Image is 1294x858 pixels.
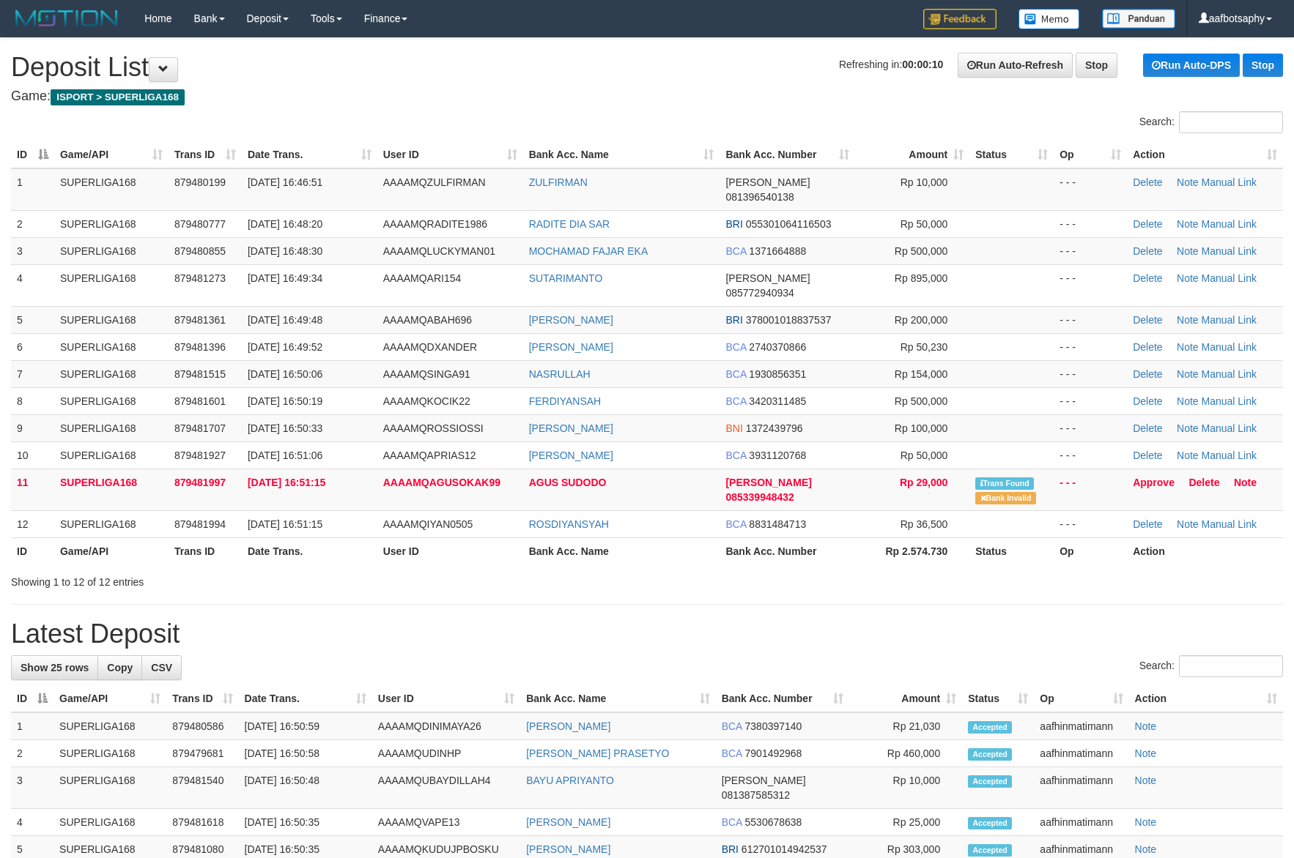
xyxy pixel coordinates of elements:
a: Stop [1243,53,1283,77]
a: Delete [1133,272,1162,284]
th: Status: activate to sort column ascending [969,141,1054,168]
span: BCA [722,816,742,828]
span: 879481361 [174,314,226,326]
a: Manual Link [1202,518,1257,530]
span: Rp 50,000 [901,449,948,461]
a: Delete [1133,176,1162,188]
a: Delete [1133,395,1162,407]
td: 8 [11,387,54,414]
span: Copy [107,662,133,674]
span: Rp 500,000 [895,245,947,257]
a: Delete [1133,218,1162,230]
td: SUPERLIGA168 [54,441,169,469]
td: 6 [11,333,54,360]
span: Show 25 rows [21,662,89,674]
span: Rp 10,000 [901,176,948,188]
span: Rp 36,500 [901,518,948,530]
a: Manual Link [1202,395,1257,407]
td: - - - [1054,264,1127,306]
a: Note [1177,368,1199,380]
th: User ID: activate to sort column ascending [377,141,523,168]
a: CSV [141,655,182,680]
label: Search: [1139,111,1283,133]
th: Trans ID: activate to sort column ascending [166,685,238,712]
th: Amount: activate to sort column ascending [855,141,969,168]
a: Note [1177,422,1199,434]
th: Date Trans. [242,537,377,564]
a: MOCHAMAD FAJAR EKA [529,245,648,257]
span: BCA [725,368,746,380]
td: 5 [11,306,54,333]
span: Rp 200,000 [895,314,947,326]
span: 879481997 [174,477,226,488]
a: Manual Link [1202,176,1257,188]
span: [DATE] 16:51:06 [248,449,322,461]
span: [PERSON_NAME] [725,176,810,188]
td: SUPERLIGA168 [54,360,169,387]
span: AAAAMQAPRIAS12 [383,449,476,461]
th: User ID [377,537,523,564]
th: ID: activate to sort column descending [11,141,54,168]
a: Copy [97,655,142,680]
td: 3 [11,767,53,809]
td: - - - [1054,237,1127,264]
a: Run Auto-Refresh [958,53,1073,78]
span: BRI [725,314,742,326]
span: Copy 2740370866 to clipboard [749,341,806,353]
span: CSV [151,662,172,674]
td: - - - [1054,360,1127,387]
span: Similar transaction found [975,477,1034,490]
span: BRI [725,218,742,230]
span: BCA [725,449,746,461]
th: Game/API: activate to sort column ascending [53,685,166,712]
a: [PERSON_NAME] [526,720,610,732]
img: Button%20Memo.svg [1018,9,1080,29]
input: Search: [1179,655,1283,677]
td: 879481618 [166,809,238,836]
a: ZULFIRMAN [529,176,588,188]
span: Copy 7901492968 to clipboard [745,747,802,759]
a: Note [1135,720,1157,732]
td: 2 [11,210,54,237]
a: Manual Link [1202,341,1257,353]
span: Bank is not match [975,492,1035,504]
a: Note [1177,341,1199,353]
span: Copy 1371664888 to clipboard [749,245,806,257]
span: Rp 500,000 [895,395,947,407]
a: [PERSON_NAME] [526,816,610,828]
span: AAAAMQARI154 [383,272,462,284]
a: AGUS SUDODO [529,477,607,488]
td: SUPERLIGA168 [54,469,169,510]
td: SUPERLIGA168 [54,264,169,306]
th: Action [1127,537,1283,564]
a: Note [1135,775,1157,786]
span: Accepted [968,748,1012,761]
span: 879480777 [174,218,226,230]
th: ID: activate to sort column descending [11,685,53,712]
th: Game/API: activate to sort column ascending [54,141,169,168]
span: AAAAMQZULFIRMAN [383,176,486,188]
td: 4 [11,809,53,836]
span: [DATE] 16:49:48 [248,314,322,326]
th: Bank Acc. Number: activate to sort column ascending [720,141,855,168]
a: [PERSON_NAME] [526,843,610,855]
th: Bank Acc. Name [523,537,720,564]
td: - - - [1054,210,1127,237]
td: 1 [11,168,54,211]
span: BCA [725,245,746,257]
a: Note [1177,449,1199,461]
td: SUPERLIGA168 [53,712,166,740]
td: [DATE] 16:50:48 [239,767,372,809]
td: 7 [11,360,54,387]
td: SUPERLIGA168 [54,333,169,360]
td: AAAAMQVAPE13 [372,809,520,836]
a: Delete [1133,368,1162,380]
td: 4 [11,264,54,306]
span: BCA [725,395,746,407]
h1: Latest Deposit [11,619,1283,649]
th: Date Trans.: activate to sort column ascending [242,141,377,168]
span: Copy 8831484713 to clipboard [749,518,806,530]
span: Copy 3420311485 to clipboard [749,395,806,407]
span: Copy 378001018837537 to clipboard [746,314,832,326]
span: [DATE] 16:51:15 [248,518,322,530]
